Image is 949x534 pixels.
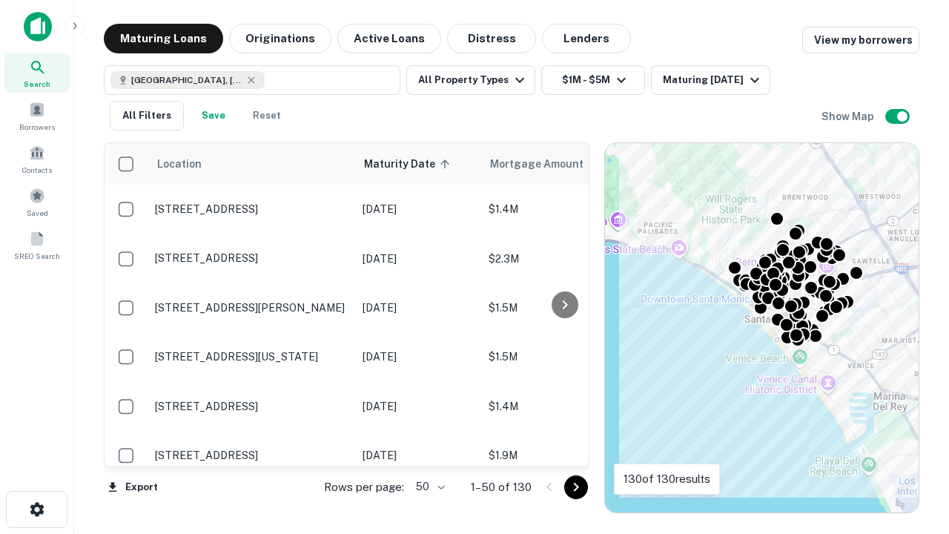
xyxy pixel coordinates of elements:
button: All Property Types [406,65,535,95]
p: $1.4M [489,201,637,217]
p: [DATE] [363,398,474,415]
a: Search [4,53,70,93]
button: Maturing Loans [104,24,223,53]
span: SREO Search [14,250,60,262]
p: [DATE] [363,447,474,464]
th: Maturity Date [355,143,481,185]
span: Search [24,78,50,90]
a: View my borrowers [802,27,919,53]
p: Rows per page: [324,478,404,496]
span: Saved [27,207,48,219]
button: Active Loans [337,24,441,53]
p: $1.9M [489,447,637,464]
h6: Show Map [821,108,876,125]
th: Mortgage Amount [481,143,644,185]
p: $2.3M [489,251,637,267]
p: [DATE] [363,300,474,316]
div: Maturing [DATE] [663,71,764,89]
span: Borrowers [19,121,55,133]
a: Saved [4,182,70,222]
div: 0 0 [605,143,919,512]
p: [STREET_ADDRESS] [155,400,348,413]
button: Export [104,476,162,498]
a: Borrowers [4,96,70,136]
button: Originations [229,24,331,53]
p: 130 of 130 results [624,470,710,488]
span: Contacts [22,164,52,176]
span: Mortgage Amount [490,155,603,173]
button: $1M - $5M [541,65,645,95]
p: [DATE] [363,349,474,365]
th: Location [148,143,355,185]
p: [STREET_ADDRESS][PERSON_NAME] [155,301,348,314]
button: Distress [447,24,536,53]
span: [GEOGRAPHIC_DATA], [GEOGRAPHIC_DATA], [GEOGRAPHIC_DATA] [131,73,242,87]
p: 1–50 of 130 [471,478,532,496]
a: SREO Search [4,225,70,265]
p: [DATE] [363,251,474,267]
button: All Filters [110,101,184,131]
span: Maturity Date [364,155,454,173]
p: [DATE] [363,201,474,217]
img: capitalize-icon.png [24,12,52,42]
button: Save your search to get updates of matches that match your search criteria. [190,101,237,131]
button: Lenders [542,24,631,53]
p: $1.4M [489,398,637,415]
button: Reset [243,101,291,131]
button: Maturing [DATE] [651,65,770,95]
p: [STREET_ADDRESS][US_STATE] [155,350,348,363]
span: Location [156,155,202,173]
p: $1.5M [489,300,637,316]
p: [STREET_ADDRESS] [155,202,348,216]
div: 50 [410,476,447,498]
a: Contacts [4,139,70,179]
button: Go to next page [564,475,588,499]
iframe: Chat Widget [875,415,949,487]
p: [STREET_ADDRESS] [155,449,348,462]
p: [STREET_ADDRESS] [155,251,348,265]
button: [GEOGRAPHIC_DATA], [GEOGRAPHIC_DATA], [GEOGRAPHIC_DATA] [104,65,400,95]
p: $1.5M [489,349,637,365]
